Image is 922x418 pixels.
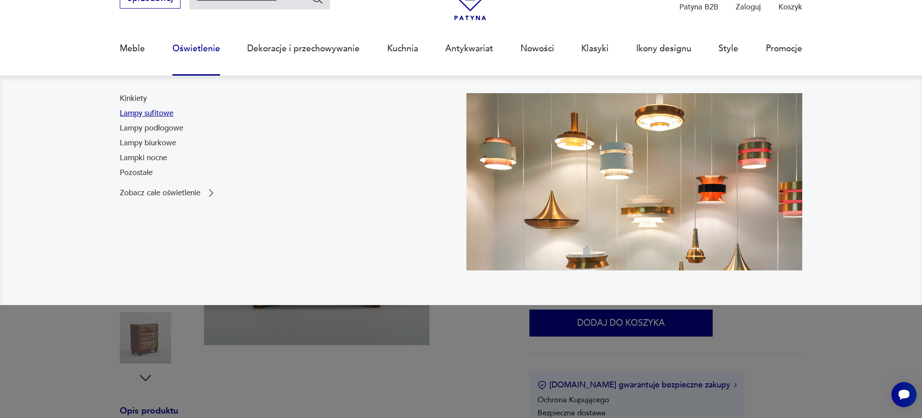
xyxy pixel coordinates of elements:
[120,167,153,178] a: Pozostałe
[120,188,217,198] a: Zobacz całe oświetlenie
[120,93,147,104] a: Kinkiety
[120,153,167,163] a: Lampki nocne
[120,138,176,148] a: Lampy biurkowe
[172,28,220,69] a: Oświetlenie
[679,2,719,12] p: Patyna B2B
[466,93,802,270] img: a9d990cd2508053be832d7f2d4ba3cb1.jpg
[120,189,200,197] p: Zobacz całe oświetlenie
[120,28,145,69] a: Meble
[778,2,802,12] p: Koszyk
[387,28,418,69] a: Kuchnia
[581,28,609,69] a: Klasyki
[520,28,554,69] a: Nowości
[120,123,183,134] a: Lampy podłogowe
[766,28,802,69] a: Promocje
[247,28,360,69] a: Dekoracje i przechowywanie
[891,382,917,407] iframe: Smartsupp widget button
[445,28,493,69] a: Antykwariat
[736,2,761,12] p: Zaloguj
[120,108,173,119] a: Lampy sufitowe
[636,28,691,69] a: Ikony designu
[719,28,738,69] a: Style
